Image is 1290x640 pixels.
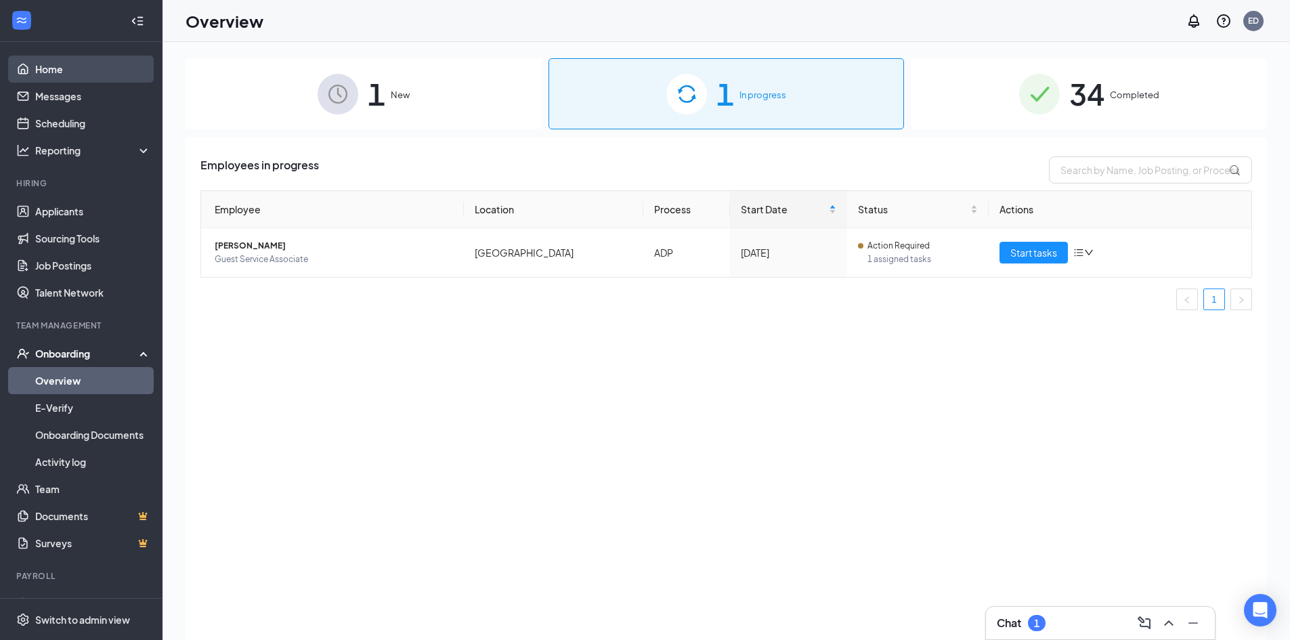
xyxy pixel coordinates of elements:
div: Reporting [35,144,152,157]
svg: QuestionInfo [1216,13,1232,29]
a: Sourcing Tools [35,225,151,252]
button: Minimize [1182,612,1204,634]
button: Start tasks [999,242,1068,263]
a: Overview [35,367,151,394]
button: right [1230,289,1252,310]
li: Next Page [1230,289,1252,310]
th: Status [847,191,989,228]
span: 1 assigned tasks [867,253,978,266]
div: Hiring [16,177,148,189]
a: Team [35,475,151,503]
div: Team Management [16,320,148,331]
div: Switch to admin view [35,613,130,626]
svg: Collapse [131,14,144,28]
a: Job Postings [35,252,151,279]
span: 1 [716,70,734,117]
span: right [1237,296,1245,304]
span: Guest Service Associate [215,253,453,266]
span: Completed [1110,88,1159,102]
span: left [1183,296,1191,304]
li: 1 [1203,289,1225,310]
th: Employee [201,191,464,228]
div: ED [1248,15,1259,26]
a: SurveysCrown [35,530,151,557]
input: Search by Name, Job Posting, or Process [1049,156,1252,184]
button: ChevronUp [1158,612,1180,634]
a: Home [35,56,151,83]
span: Action Required [867,239,930,253]
h3: Chat [997,616,1021,631]
span: 1 [368,70,385,117]
a: Messages [35,83,151,110]
span: New [391,88,410,102]
a: Scheduling [35,110,151,137]
span: Start Date [741,202,826,217]
svg: Notifications [1186,13,1202,29]
button: ComposeMessage [1134,612,1155,634]
span: down [1084,248,1094,257]
svg: ChevronUp [1161,615,1177,631]
a: Applicants [35,198,151,225]
svg: Settings [16,613,30,626]
svg: Analysis [16,144,30,157]
a: Onboarding Documents [35,421,151,448]
td: ADP [643,228,730,277]
svg: UserCheck [16,347,30,360]
a: DocumentsCrown [35,503,151,530]
span: Status [858,202,968,217]
li: Previous Page [1176,289,1198,310]
th: Location [464,191,643,228]
svg: Minimize [1185,615,1201,631]
svg: ComposeMessage [1136,615,1153,631]
td: [GEOGRAPHIC_DATA] [464,228,643,277]
a: Activity log [35,448,151,475]
span: Employees in progress [200,156,319,184]
div: 1 [1034,618,1039,629]
svg: WorkstreamLogo [15,14,28,27]
span: 34 [1069,70,1104,117]
h1: Overview [186,9,263,33]
span: In progress [739,88,786,102]
div: Payroll [16,570,148,582]
button: left [1176,289,1198,310]
div: [DATE] [741,245,836,260]
a: PayrollCrown [35,591,151,618]
th: Process [643,191,730,228]
div: Open Intercom Messenger [1244,594,1276,626]
span: bars [1073,247,1084,258]
span: [PERSON_NAME] [215,239,453,253]
div: Onboarding [35,347,139,360]
a: E-Verify [35,394,151,421]
span: Start tasks [1010,245,1057,260]
a: Talent Network [35,279,151,306]
th: Actions [989,191,1251,228]
a: 1 [1204,289,1224,310]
